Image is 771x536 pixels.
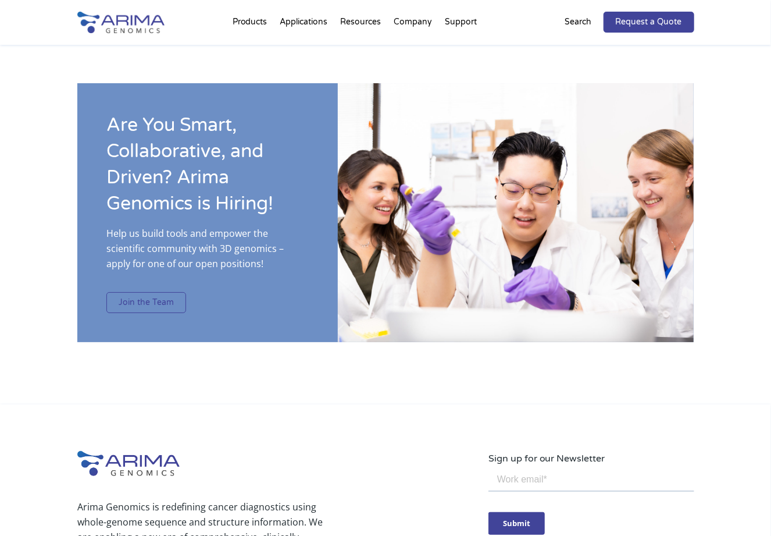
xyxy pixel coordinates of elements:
[77,12,165,33] img: Arima-Genomics-logo
[488,451,694,466] p: Sign up for our Newsletter
[338,83,694,342] img: IMG_2073.jpg
[604,12,694,33] a: Request a Quote
[106,112,309,226] h2: Are You Smart, Collaborative, and Driven? Arima Genomics is Hiring!
[106,226,309,281] p: Help us build tools and empower the scientific community with 3D genomics – apply for one of our ...
[77,451,180,476] img: Arima-Genomics-logo
[106,292,186,313] a: Join the Team
[565,15,592,30] p: Search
